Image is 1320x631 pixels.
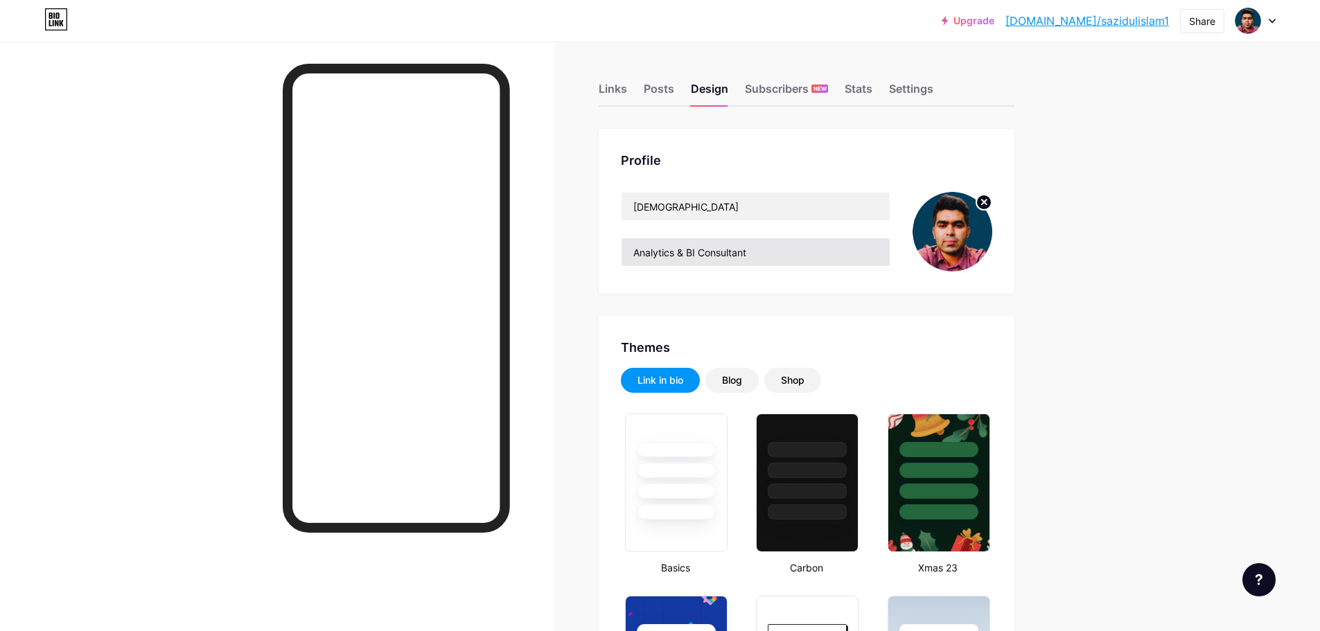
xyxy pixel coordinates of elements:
[621,338,992,357] div: Themes
[883,560,992,575] div: Xmas 23
[845,80,872,105] div: Stats
[691,80,728,105] div: Design
[781,373,804,387] div: Shop
[621,151,992,170] div: Profile
[889,80,933,105] div: Settings
[942,15,994,26] a: Upgrade
[622,238,890,266] input: Bio
[752,560,861,575] div: Carbon
[1235,8,1261,34] img: sazidthe1
[599,80,627,105] div: Links
[637,373,683,387] div: Link in bio
[644,80,674,105] div: Posts
[1189,14,1215,28] div: Share
[913,192,992,272] img: sazidthe1
[813,85,827,93] span: NEW
[622,193,890,220] input: Name
[745,80,828,105] div: Subscribers
[1005,12,1169,29] a: [DOMAIN_NAME]/sazidulislam1
[722,373,742,387] div: Blog
[621,560,730,575] div: Basics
